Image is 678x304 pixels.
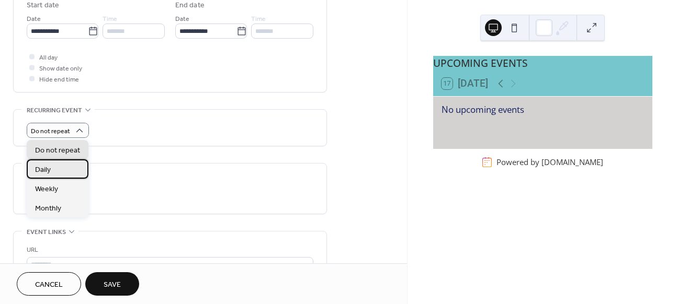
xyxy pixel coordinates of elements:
span: Date [175,14,189,25]
span: Event links [27,227,66,238]
span: Time [251,14,266,25]
span: Cancel [35,279,63,290]
span: Do not repeat [35,145,80,156]
span: Time [103,14,117,25]
span: Save [104,279,121,290]
span: Show date only [39,63,82,74]
a: [DOMAIN_NAME] [541,157,603,167]
span: Recurring event [27,105,82,116]
span: Do not repeat [31,125,70,137]
button: Save [85,272,139,296]
span: Date [27,14,41,25]
div: UPCOMING EVENTS [433,56,652,71]
span: Monthly [35,203,61,214]
span: Hide end time [39,74,79,85]
div: Powered by [496,157,603,167]
span: All day [39,52,58,63]
div: URL [27,244,311,255]
div: No upcoming events [442,103,644,116]
span: Daily [35,164,51,175]
span: Weekly [35,183,58,194]
button: Cancel [17,272,81,296]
